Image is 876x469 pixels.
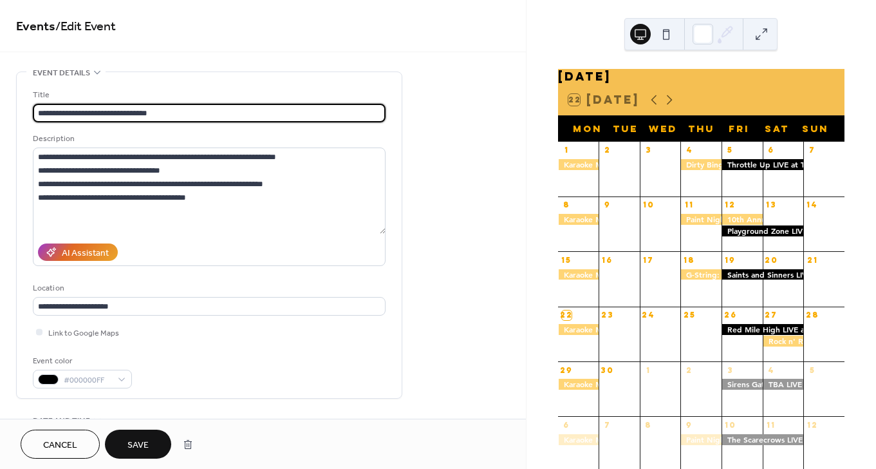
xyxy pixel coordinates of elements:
div: 4 [767,365,776,375]
div: 10th Annual Evan Skowron Memorial Golf Tournament [722,214,763,225]
button: Save [105,430,171,459]
div: Saints and Sinners LIVE at The Trop! [722,269,803,280]
div: 29 [562,365,572,375]
div: Sun [796,116,834,142]
div: 1 [562,146,572,155]
div: 2 [602,146,612,155]
div: 8 [644,420,653,430]
div: Title [33,88,383,102]
div: 27 [767,311,776,320]
div: Paint Night at The Trop! [680,214,722,225]
div: Throttle Up LIVE at The Trop! [722,159,803,170]
div: Karaoke Mondays at The Trop! [558,434,599,445]
div: Sirens Gate Band LIVE at The Trop! [722,379,763,390]
div: 2 [684,365,694,375]
div: 14 [807,200,817,210]
div: Thu [682,116,720,142]
div: 21 [807,255,817,265]
div: 3 [644,146,653,155]
div: Red Mile High LIVE at The Trop! [722,324,803,335]
div: Karaoke Mondays at The Trop! [558,379,599,390]
div: 15 [562,255,572,265]
span: Event details [33,66,90,80]
span: #000000FF [64,374,111,387]
div: 7 [807,146,817,155]
div: [DATE] [558,69,844,84]
span: / Edit Event [55,14,116,39]
div: Playground Zone LIVE at The Trop! [722,225,803,236]
span: Date and time [33,414,90,428]
div: 11 [684,200,694,210]
div: Karaoke Mondays at The Trop! [558,324,599,335]
div: 20 [767,255,776,265]
div: 30 [602,365,612,375]
div: Wed [644,116,682,142]
div: 4 [684,146,694,155]
div: Dirty Bingo Returns! [680,159,722,170]
div: The Scarecrows LIVE at The Trop! [722,434,803,445]
button: AI Assistant [38,244,118,261]
div: 6 [767,146,776,155]
div: 6 [562,420,572,430]
div: 3 [725,365,735,375]
div: Paint Night at The Trop! [680,434,722,445]
div: Sat [758,116,796,142]
button: Cancel [21,430,100,459]
div: 13 [767,200,776,210]
div: 17 [644,255,653,265]
div: 9 [684,420,694,430]
div: 28 [807,311,817,320]
div: 10 [644,200,653,210]
div: 1 [644,365,653,375]
div: Mon [568,116,606,142]
div: G-String: Live Music & Burlesque! [680,269,722,280]
div: Location [33,282,383,295]
div: 19 [725,255,735,265]
a: Events [16,14,55,39]
span: Save [127,439,149,452]
div: 22 [562,311,572,320]
div: Karaoke Mondays at The Trop! [558,159,599,170]
div: TBA LIVE at The Trop! [763,379,804,390]
div: 7 [602,420,612,430]
div: 23 [602,311,612,320]
div: Event color [33,354,129,368]
div: 5 [807,365,817,375]
div: 5 [725,146,735,155]
div: 24 [644,311,653,320]
span: Link to Google Maps [48,327,119,340]
div: Description [33,132,383,146]
div: 12 [725,200,735,210]
div: 16 [602,255,612,265]
div: 18 [684,255,694,265]
div: 9 [602,200,612,210]
div: AI Assistant [62,247,109,260]
div: 10 [725,420,735,430]
div: Rock n' Roll Drag Brunch! [763,336,804,347]
div: Fri [720,116,758,142]
div: 11 [767,420,776,430]
div: 25 [684,311,694,320]
span: Cancel [43,439,77,452]
div: Karaoke Mondays at The Trop! [558,214,599,225]
div: 8 [562,200,572,210]
div: Tue [606,116,644,142]
div: Karaoke Mondays at The Trop! [558,269,599,280]
div: 26 [725,311,735,320]
div: 12 [807,420,817,430]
